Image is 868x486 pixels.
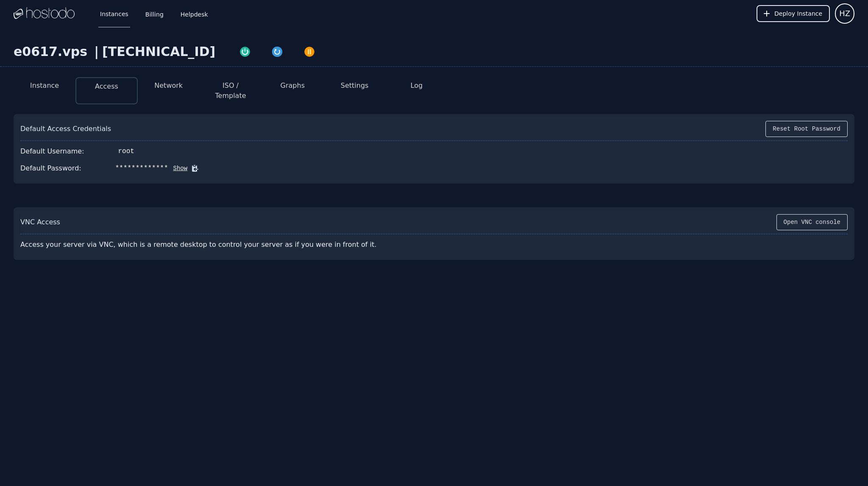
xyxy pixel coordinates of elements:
[14,7,75,20] img: Logo
[118,146,134,156] div: root
[168,164,188,173] button: Show
[303,46,315,58] img: Power Off
[839,8,850,20] span: HZ
[20,124,111,134] div: Default Access Credentials
[14,44,91,59] div: e0617.vps
[102,44,215,59] div: [TECHNICAL_ID]
[411,81,423,91] button: Log
[20,163,81,173] div: Default Password:
[239,46,251,58] img: Power On
[261,44,293,58] button: Restart
[293,44,325,58] button: Power Off
[757,5,830,22] button: Deploy Instance
[765,121,848,137] button: Reset Root Password
[341,81,369,91] button: Settings
[91,44,102,59] div: |
[776,214,848,230] button: Open VNC console
[835,3,854,24] button: User menu
[30,81,59,91] button: Instance
[95,81,118,92] button: Access
[229,44,261,58] button: Power On
[774,9,822,18] span: Deploy Instance
[281,81,305,91] button: Graphs
[154,81,183,91] button: Network
[20,146,84,156] div: Default Username:
[206,81,255,101] button: ISO / Template
[20,217,60,227] div: VNC Access
[271,46,283,58] img: Restart
[20,236,400,253] div: Access your server via VNC, which is a remote desktop to control your server as if you were in fr...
